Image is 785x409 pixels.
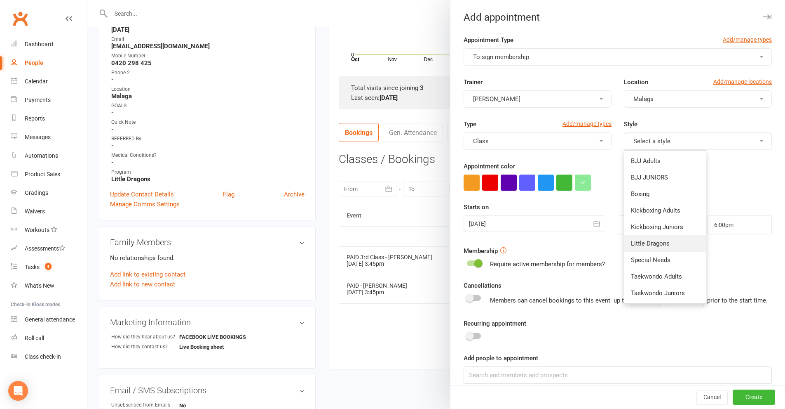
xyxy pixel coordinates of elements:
[25,115,45,122] div: Reports
[25,316,75,323] div: General attendance
[614,294,704,307] div: up to
[25,335,44,341] div: Roll call
[25,227,49,233] div: Workouts
[25,134,51,140] div: Messages
[633,95,654,103] span: Malaga
[713,77,772,86] a: Add/manage locations
[11,109,87,128] a: Reports
[624,153,706,169] a: BJJ Adults
[11,54,87,72] a: People
[464,132,612,150] button: Class
[473,53,529,61] span: To sign membership
[723,35,772,44] a: Add/manage types
[11,72,87,91] a: Calendar
[624,285,706,301] a: Taekwondo Juniors
[733,390,775,405] button: Create
[11,329,87,348] a: Roll call
[624,235,706,252] a: Little Dragons
[624,252,706,268] a: Special Needs
[696,390,728,405] button: Cancel
[11,277,87,295] a: What's New
[464,77,483,87] label: Trainer
[11,258,87,277] a: Tasks 4
[11,239,87,258] a: Assessments
[25,41,53,47] div: Dashboard
[11,165,87,184] a: Product Sales
[25,78,48,85] div: Calendar
[490,259,605,269] div: Require active membership for members?
[10,8,30,29] a: Clubworx
[11,147,87,165] a: Automations
[464,161,515,171] label: Appointment color
[631,207,680,214] span: Kickboxing Adults
[11,310,87,329] a: General attendance kiosk mode
[464,246,498,256] label: Membership
[25,152,58,159] div: Automations
[25,171,60,177] div: Product Sales
[464,48,772,66] button: To sign membership
[11,184,87,202] a: Gradings
[11,348,87,366] a: Class kiosk mode
[631,190,649,198] span: Boxing
[631,256,670,264] span: Special Needs
[25,282,54,289] div: What's New
[11,128,87,147] a: Messages
[631,223,683,231] span: Kickboxing Juniors
[562,119,612,128] a: Add/manage types
[464,366,772,384] input: Search and members and prospects
[25,97,51,103] div: Payments
[464,319,526,329] label: Recurring appointment
[624,90,772,108] button: Malaga
[45,263,52,270] span: 4
[631,240,670,247] span: Little Dragons
[11,35,87,54] a: Dashboard
[464,90,612,108] button: [PERSON_NAME]
[25,189,48,196] div: Gradings
[631,289,685,297] span: Taekwondo Juniors
[450,12,785,23] div: Add appointment
[631,157,661,165] span: BJJ Adults
[25,264,40,270] div: Tasks
[624,119,637,129] label: Style
[11,221,87,239] a: Workouts
[473,137,489,145] span: Class
[624,202,706,219] a: Kickboxing Adults
[624,77,648,87] label: Location
[25,59,43,66] div: People
[8,381,28,401] div: Open Intercom Messenger
[25,208,45,215] div: Waivers
[631,273,682,280] span: Taekwondo Adults
[624,268,706,285] a: Taekwondo Adults
[25,245,66,252] div: Assessments
[464,202,489,212] label: Starts on
[464,353,538,363] label: Add people to appointment
[464,281,501,291] label: Cancellations
[633,137,670,145] span: Select a style
[624,132,772,150] button: Select a style
[624,219,706,235] a: Kickboxing Juniors
[25,353,61,360] div: Class check-in
[631,174,668,181] span: BJJ JUNIORS
[624,186,706,202] a: Boxing
[11,91,87,109] a: Payments
[707,297,768,304] span: prior to the start time.
[490,294,768,307] div: Members can cancel bookings to this event
[464,119,476,129] label: Type
[473,95,520,103] span: [PERSON_NAME]
[624,169,706,186] a: BJJ JUNIORS
[464,35,513,45] label: Appointment Type
[11,202,87,221] a: Waivers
